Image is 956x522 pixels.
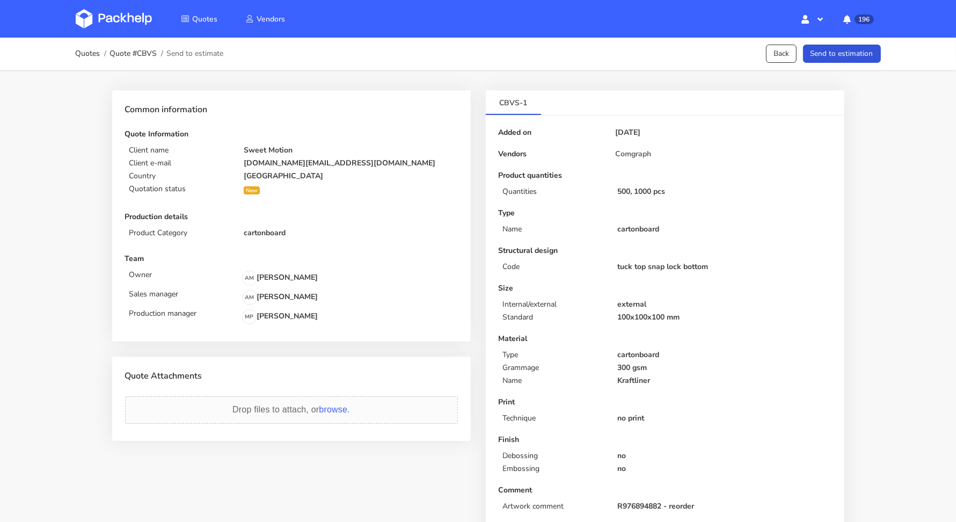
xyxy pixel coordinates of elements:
p: [PERSON_NAME] [242,290,318,305]
p: R976894882 - reorder [617,502,831,511]
p: no [617,465,831,473]
a: Quote #CBVS [110,49,157,58]
p: Product Category [129,229,231,237]
a: Quotes [76,49,100,58]
span: MP [243,310,257,324]
p: 500, 1000 pcs [617,187,831,196]
p: Finish [499,436,831,444]
span: browse. [319,405,349,414]
p: Owner [129,271,237,279]
p: Quotation status [129,185,231,193]
p: Production manager [129,309,237,318]
p: Internal/external [503,300,604,309]
span: Vendors [257,14,285,24]
p: no [617,452,831,460]
span: Drop files to attach, or [232,405,350,414]
p: Size [499,284,831,293]
span: Quotes [192,14,217,24]
a: Back [766,45,797,63]
span: 196 [855,15,873,24]
p: Added on [499,128,611,137]
a: Vendors [232,9,298,28]
p: 300 gsm [617,364,831,372]
p: no print [617,414,831,423]
p: tuck top snap lock bottom [617,263,831,271]
p: Type [503,351,604,359]
p: [DATE] [616,128,641,137]
p: Product quantities [499,171,831,180]
p: Country [129,172,231,180]
button: Send to estimation [803,45,881,63]
img: Dashboard [76,9,152,28]
p: Sales manager [129,290,237,299]
p: Type [499,209,831,218]
p: Vendors [499,150,611,158]
p: Material [499,335,831,343]
p: Structural design [499,247,831,255]
p: Common information [125,103,458,117]
p: Technique [503,414,604,423]
p: Artwork comment [503,502,604,511]
p: Sweet Motion [244,146,458,155]
p: Name [503,376,604,385]
p: Embossing [503,465,604,473]
p: cartonboard [617,351,831,359]
span: Comgraph [616,150,652,158]
p: Name [503,225,604,234]
p: Comment [499,486,831,495]
p: Grammage [503,364,604,372]
p: cartonboard [617,225,831,234]
a: CBVS-1 [486,90,542,114]
span: Send to estimate [166,49,223,58]
a: Quotes [168,9,230,28]
p: [PERSON_NAME] [242,309,318,324]
p: Quote Information [125,130,458,139]
p: Team [125,255,458,263]
p: [GEOGRAPHIC_DATA] [244,172,458,180]
p: external [617,300,831,309]
nav: breadcrumb [76,43,223,64]
p: cartonboard [244,229,458,237]
p: Production details [125,213,458,221]
span: AM [243,291,257,305]
p: [PERSON_NAME] [242,271,318,286]
p: Client name [129,146,231,155]
p: Standard [503,313,604,322]
p: 100x100x100 mm [617,313,831,322]
p: Client e-mail [129,159,231,168]
span: AM [243,271,257,285]
p: Debossing [503,452,604,460]
button: 196 [835,9,880,28]
p: Code [503,263,604,271]
div: New [244,186,260,194]
p: Kraftliner [617,376,831,385]
p: Quantities [503,187,604,196]
p: [DOMAIN_NAME][EMAIL_ADDRESS][DOMAIN_NAME] [244,159,458,168]
p: Quote Attachments [125,369,458,383]
p: Print [499,398,831,407]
